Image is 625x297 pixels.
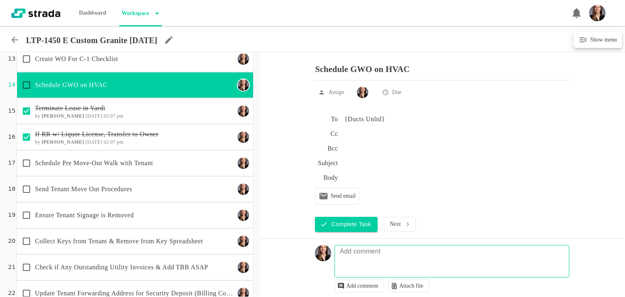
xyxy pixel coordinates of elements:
[589,5,605,21] img: Headshot_Vertical.jpg
[315,245,331,261] img: Headshot_Vertical.jpg
[330,193,356,199] p: Send email
[42,139,84,145] b: [PERSON_NAME]
[346,283,378,289] p: Add comment
[35,262,235,272] p: Check if Any Outstanding Utility Invoices & Add TBB ASAP
[315,144,338,153] h6: Bcc
[35,139,235,145] h6: by [DATE] 02:07 pm
[26,35,157,45] p: LTP-1450 E Custom Granite [DATE]
[238,183,249,195] img: Ty Depies
[315,217,378,232] button: Complete Task
[35,113,235,119] h6: by [DATE] 02:07 pm
[8,133,15,142] p: 16
[8,263,15,272] p: 21
[238,53,249,65] img: Ty Depies
[238,210,249,221] img: Ty Depies
[238,262,249,273] img: Ty Depies
[238,236,249,247] img: Ty Depies
[238,79,249,91] img: Ty Depies
[76,5,109,21] p: Dashboard
[315,173,338,183] h6: Body
[357,87,368,98] img: Ty Depies
[238,131,249,143] img: Ty Depies
[35,158,235,168] p: Schedule Pre Move-Out Walk with Tenant
[588,35,617,45] h6: Show menu
[35,54,235,64] p: Create WO For C-1 Checklist
[8,107,15,116] p: 15
[315,129,338,139] h6: Cc
[35,80,235,90] p: Schedule GWO on HVAC
[315,238,570,248] div: Activity
[35,129,235,139] p: If RR w/ Liquor License, Transfer to Owner
[8,237,15,246] p: 20
[35,184,235,194] p: Send Tenant Move Out Procedures
[8,185,15,194] p: 18
[392,88,402,96] p: Due
[315,158,338,168] h6: Subject
[8,81,15,90] p: 14
[315,114,338,124] h6: To
[8,159,15,168] p: 17
[8,55,15,63] p: 13
[390,221,401,227] p: Next
[328,88,344,96] p: Assign
[42,113,84,119] b: [PERSON_NAME]
[399,283,423,289] p: Attach file
[238,105,249,117] img: Ty Depies
[344,114,385,124] div: {Ducts Unltd}
[315,58,570,74] p: Schedule GWO on HVAC
[238,157,249,169] img: Ty Depies
[35,103,235,113] p: Terminate Lease in Yardi
[119,5,149,22] p: Workspace
[35,210,235,220] p: Ensure Tenant Signage is Removed
[8,211,15,220] p: 19
[336,247,385,256] p: Add comment
[35,236,235,246] p: Collect Keys from Tenant & Remove from Key Spreadsheet
[11,9,60,18] img: strada-logo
